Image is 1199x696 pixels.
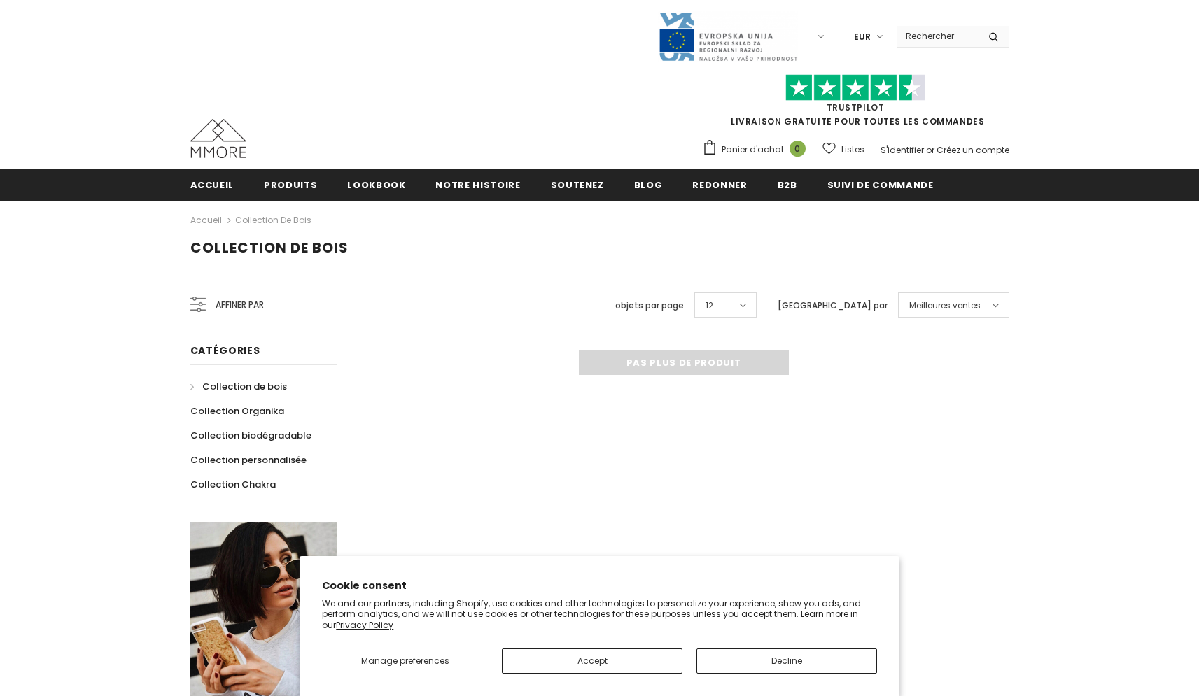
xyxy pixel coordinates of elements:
[435,178,520,192] span: Notre histoire
[909,299,981,313] span: Meilleures ventes
[435,169,520,200] a: Notre histoire
[841,143,864,157] span: Listes
[854,30,871,44] span: EUR
[190,404,284,418] span: Collection Organika
[658,11,798,62] img: Javni Razpis
[790,141,806,157] span: 0
[190,453,307,467] span: Collection personnalisée
[551,178,604,192] span: soutenez
[190,119,246,158] img: Cas MMORE
[615,299,684,313] label: objets par page
[937,144,1009,156] a: Créez un compte
[322,598,877,631] p: We and our partners, including Shopify, use cookies and other technologies to personalize your ex...
[190,343,260,357] span: Catégories
[658,30,798,42] a: Javni Razpis
[778,178,797,192] span: B2B
[692,169,747,200] a: Redonner
[634,169,663,200] a: Blog
[190,472,276,497] a: Collection Chakra
[235,214,311,226] a: Collection de bois
[702,139,813,160] a: Panier d'achat 0
[827,178,934,192] span: Suivi de commande
[190,448,307,472] a: Collection personnalisée
[190,399,284,423] a: Collection Organika
[190,429,311,442] span: Collection biodégradable
[190,423,311,448] a: Collection biodégradable
[502,648,682,674] button: Accept
[264,178,317,192] span: Produits
[722,143,784,157] span: Panier d'achat
[827,101,885,113] a: TrustPilot
[190,374,287,399] a: Collection de bois
[322,648,488,674] button: Manage preferences
[696,648,877,674] button: Decline
[216,297,264,313] span: Affiner par
[785,74,925,101] img: Faites confiance aux étoiles pilotes
[347,169,405,200] a: Lookbook
[881,144,924,156] a: S'identifier
[702,80,1009,127] span: LIVRAISON GRATUITE POUR TOUTES LES COMMANDES
[551,169,604,200] a: soutenez
[361,655,449,667] span: Manage preferences
[634,178,663,192] span: Blog
[322,578,877,593] h2: Cookie consent
[822,137,864,162] a: Listes
[336,619,393,631] a: Privacy Policy
[827,169,934,200] a: Suivi de commande
[190,478,276,491] span: Collection Chakra
[190,212,222,229] a: Accueil
[202,380,287,393] span: Collection de bois
[778,299,888,313] label: [GEOGRAPHIC_DATA] par
[347,178,405,192] span: Lookbook
[190,178,234,192] span: Accueil
[926,144,934,156] span: or
[897,26,978,46] input: Search Site
[190,169,234,200] a: Accueil
[190,238,349,257] span: Collection de bois
[692,178,747,192] span: Redonner
[778,169,797,200] a: B2B
[706,299,713,313] span: 12
[264,169,317,200] a: Produits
